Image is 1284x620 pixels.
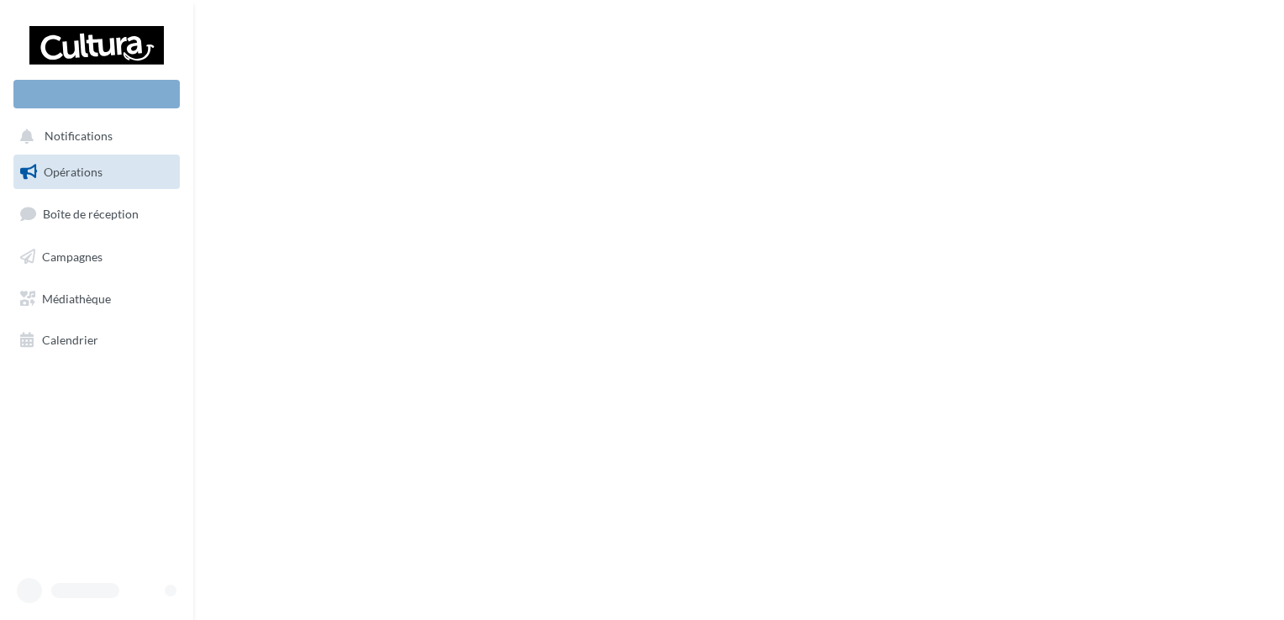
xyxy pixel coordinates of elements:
a: Boîte de réception [10,196,183,232]
span: Notifications [45,129,113,144]
a: Médiathèque [10,281,183,317]
a: Campagnes [10,239,183,275]
span: Campagnes [42,250,103,264]
span: Opérations [44,165,103,179]
span: Calendrier [42,333,98,347]
span: Médiathèque [42,291,111,305]
div: Nouvelle campagne [13,80,180,108]
a: Calendrier [10,323,183,358]
a: Opérations [10,155,183,190]
span: Boîte de réception [43,207,139,221]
